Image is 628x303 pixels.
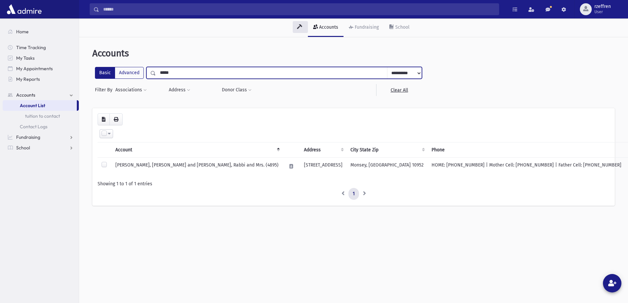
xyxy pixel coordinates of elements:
[300,158,346,175] td: [STREET_ADDRESS]
[3,74,79,84] a: My Reports
[16,29,29,35] span: Home
[20,103,45,108] span: Account List
[109,113,123,125] button: Print
[3,142,79,153] a: School
[16,134,40,140] span: Fundraising
[5,3,43,16] img: AdmirePro
[16,66,53,72] span: My Appointments
[346,142,428,158] th: City State Zip : activate to sort column ascending
[318,24,338,30] div: Accounts
[346,158,428,175] td: Monsey, [GEOGRAPHIC_DATA] 10952
[20,124,47,130] span: Contact Logs
[3,26,79,37] a: Home
[308,18,344,37] a: Accounts
[16,45,46,50] span: Time Tracking
[95,67,115,79] label: Basic
[353,24,379,30] div: Fundraising
[92,48,129,59] span: Accounts
[16,55,35,61] span: My Tasks
[98,113,110,125] button: CSV
[3,53,79,63] a: My Tasks
[344,18,384,37] a: Fundraising
[3,100,77,111] a: Account List
[594,9,611,15] span: User
[3,42,79,53] a: Time Tracking
[16,92,35,98] span: Accounts
[428,142,625,158] th: Phone
[3,121,79,132] a: Contact Logs
[95,67,144,79] div: FilterModes
[115,67,144,79] label: Advanced
[3,63,79,74] a: My Appointments
[16,145,30,151] span: School
[3,132,79,142] a: Fundraising
[222,84,252,96] button: Donor Class
[99,3,499,15] input: Search
[300,142,346,158] th: Address : activate to sort column ascending
[394,24,409,30] div: School
[16,76,40,82] span: My Reports
[376,84,422,96] a: Clear All
[3,111,79,121] a: tuition to contact
[111,142,283,158] th: Account: activate to sort column descending
[111,158,283,175] td: [PERSON_NAME], [PERSON_NAME] and [PERSON_NAME], Rabbi and Mrs. (4895)
[95,86,115,93] span: Filter By
[428,158,625,175] td: HOME: [PHONE_NUMBER] | Mother Cell: [PHONE_NUMBER] | Father Cell: [PHONE_NUMBER]
[348,188,359,200] a: 1
[384,18,415,37] a: School
[168,84,191,96] button: Address
[98,180,610,187] div: Showing 1 to 1 of 1 entries
[3,90,79,100] a: Accounts
[594,4,611,9] span: rzeffren
[115,84,147,96] button: Associations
